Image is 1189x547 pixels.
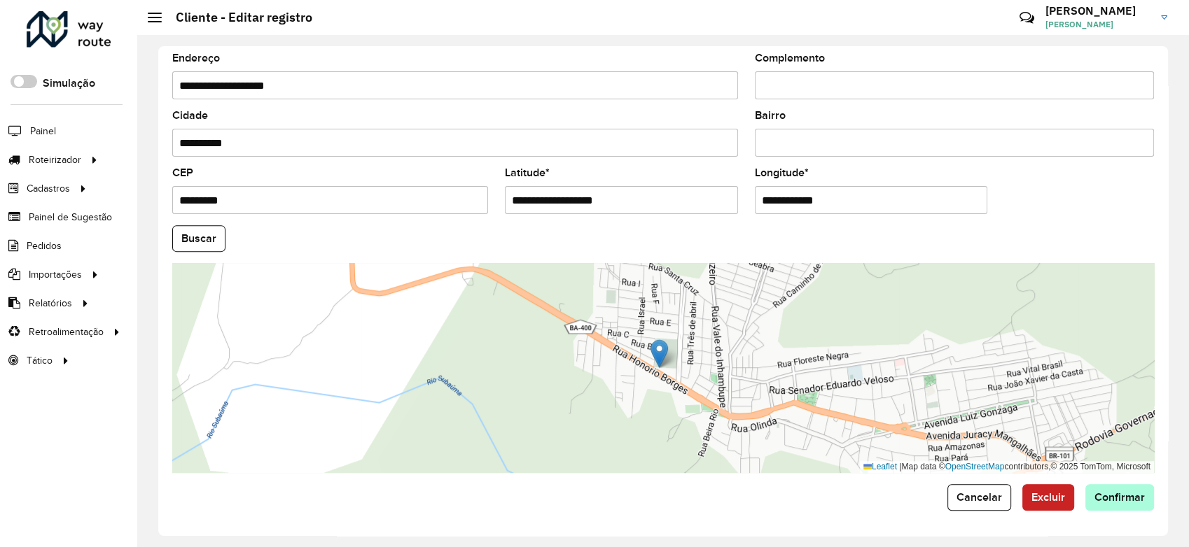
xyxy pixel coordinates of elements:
span: Painel [30,124,56,138]
span: Pedidos [27,239,62,253]
label: Longitude [755,164,809,181]
span: Retroalimentação [29,325,104,339]
span: Cancelar [957,491,1002,503]
img: Marker [651,339,668,368]
span: Roteirizador [29,152,81,167]
label: Complemento [755,50,825,66]
span: Confirmar [1094,491,1145,503]
button: Confirmar [1085,484,1154,511]
button: Excluir [1022,484,1074,511]
label: Latitude [505,164,550,181]
a: Leaflet [863,462,897,471]
label: Bairro [755,107,786,124]
span: | [899,462,901,471]
label: CEP [172,164,193,181]
a: Contato Rápido [1012,3,1042,33]
span: Painel de Sugestão [29,210,112,225]
label: Cidade [172,107,208,124]
label: Simulação [43,75,95,92]
span: [PERSON_NAME] [1045,18,1150,31]
label: Endereço [172,50,220,66]
span: Excluir [1031,491,1065,503]
a: OpenStreetMap [945,462,1005,471]
div: Map data © contributors,© 2025 TomTom, Microsoft [860,461,1154,473]
h3: [PERSON_NAME] [1045,4,1150,17]
span: Importações [29,267,82,282]
button: Cancelar [947,484,1011,511]
span: Relatórios [29,296,72,311]
h2: Cliente - Editar registro [162,10,312,25]
button: Buscar [172,225,225,252]
span: Cadastros [27,181,70,196]
span: Tático [27,353,53,368]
